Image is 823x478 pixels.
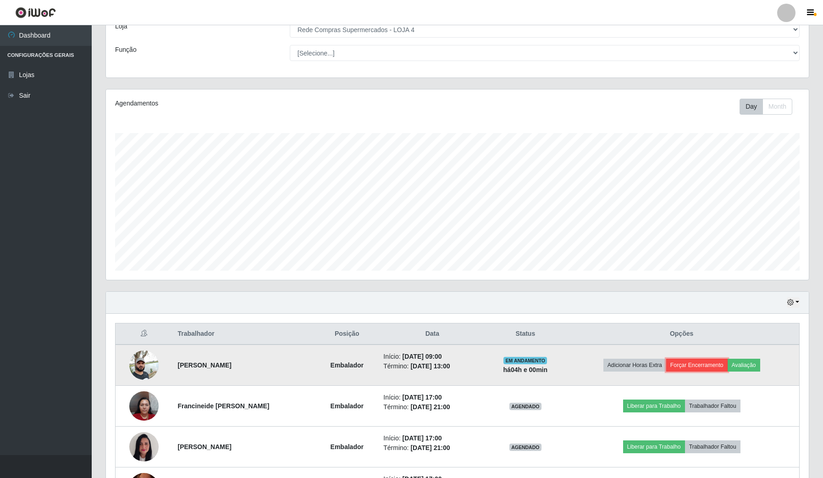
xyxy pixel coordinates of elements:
[509,444,541,451] span: AGENDADO
[403,353,442,360] time: [DATE] 09:00
[685,440,740,453] button: Trabalhador Faltou
[740,99,792,115] div: First group
[503,366,548,373] strong: há 04 h e 00 min
[331,402,364,410] strong: Embalador
[172,323,316,345] th: Trabalhador
[129,428,159,467] img: 1738600380232.jpeg
[740,99,763,115] button: Day
[762,99,792,115] button: Month
[316,323,378,345] th: Posição
[410,444,450,451] time: [DATE] 21:00
[15,7,56,18] img: CoreUI Logo
[603,359,666,372] button: Adicionar Horas Extra
[509,403,541,410] span: AGENDADO
[115,22,127,31] label: Loja
[623,400,685,412] button: Liberar para Trabalho
[383,443,481,453] li: Término:
[178,443,232,450] strong: [PERSON_NAME]
[740,99,800,115] div: Toolbar with button groups
[503,357,547,364] span: EM ANDAMENTO
[129,345,159,384] img: 1702417487415.jpeg
[685,400,740,412] button: Trabalhador Faltou
[383,393,481,402] li: Início:
[666,359,728,372] button: Forçar Encerramento
[623,440,685,453] button: Liberar para Trabalho
[383,434,481,443] li: Início:
[403,394,442,401] time: [DATE] 17:00
[378,323,486,345] th: Data
[115,45,137,55] label: Função
[383,402,481,412] li: Término:
[410,362,450,370] time: [DATE] 13:00
[115,99,392,108] div: Agendamentos
[331,443,364,450] strong: Embalador
[129,386,159,425] img: 1735852864597.jpeg
[486,323,564,345] th: Status
[383,352,481,361] li: Início:
[178,361,232,369] strong: [PERSON_NAME]
[410,403,450,411] time: [DATE] 21:00
[728,359,760,372] button: Avaliação
[383,361,481,371] li: Término:
[403,434,442,442] time: [DATE] 17:00
[331,361,364,369] strong: Embalador
[178,402,270,410] strong: Francineide [PERSON_NAME]
[564,323,799,345] th: Opções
